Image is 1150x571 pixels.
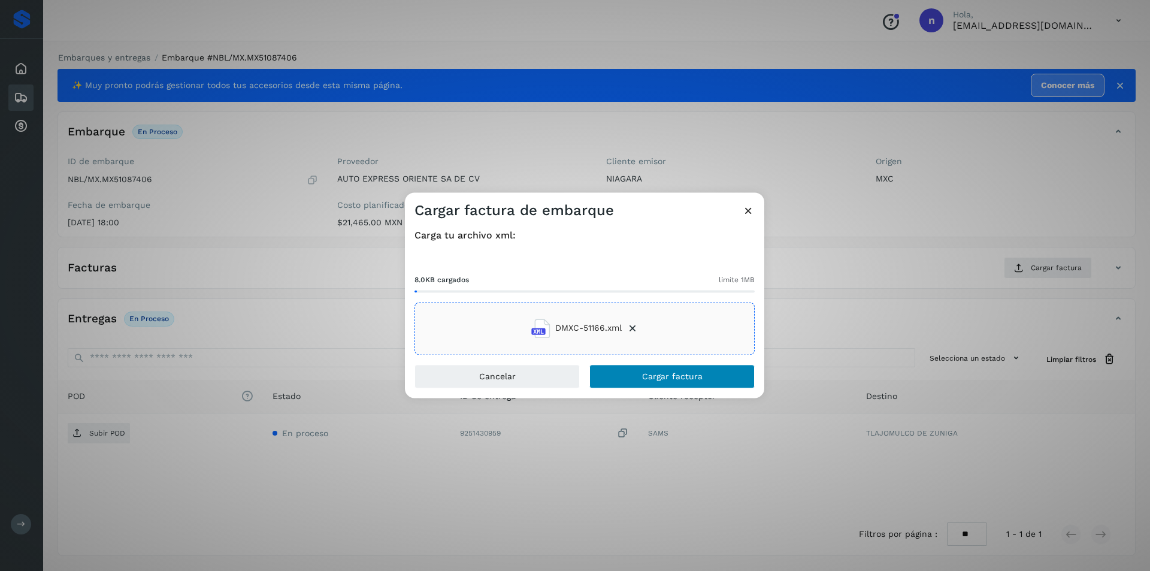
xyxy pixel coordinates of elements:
span: DMXC-51166.xml [555,322,622,335]
button: Cargar factura [589,364,755,388]
h4: Carga tu archivo xml: [414,229,755,241]
span: límite 1MB [719,274,755,285]
button: Cancelar [414,364,580,388]
span: 8.0KB cargados [414,274,469,285]
h3: Cargar factura de embarque [414,202,614,219]
span: Cargar factura [642,372,703,380]
span: Cancelar [479,372,516,380]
